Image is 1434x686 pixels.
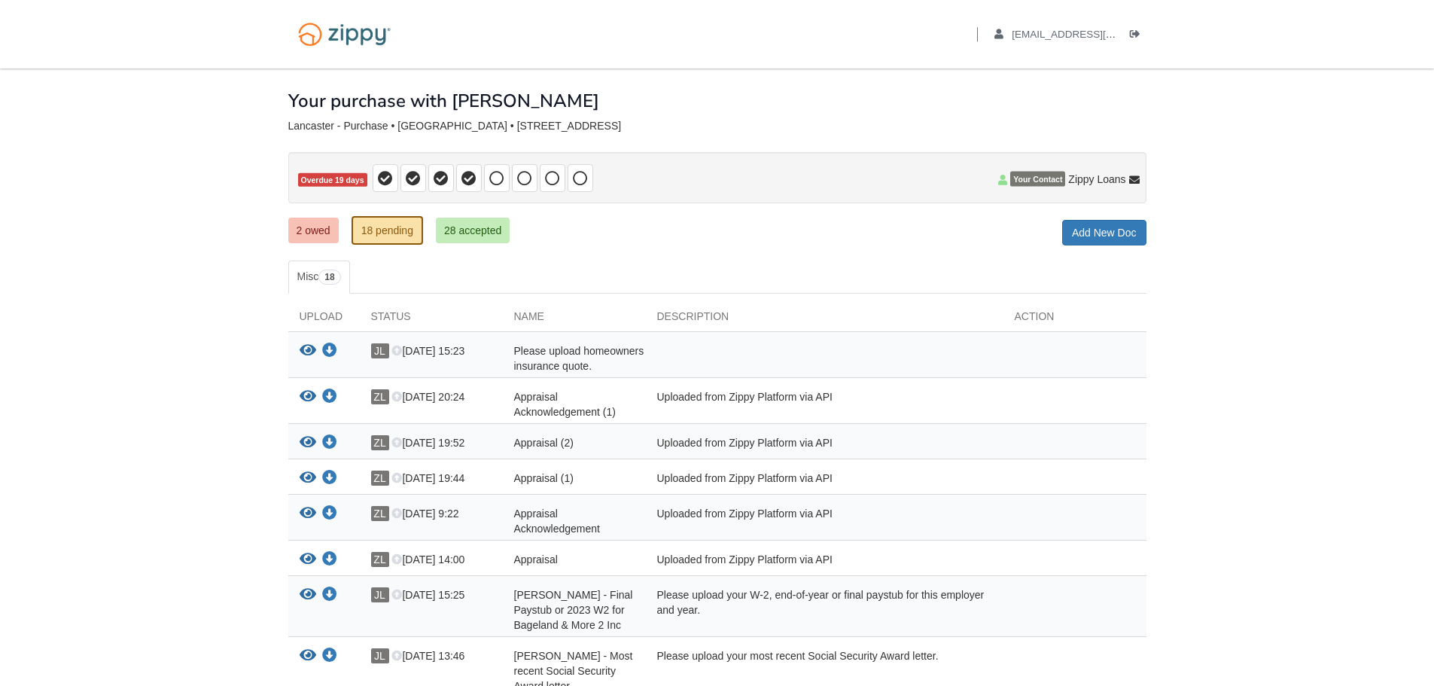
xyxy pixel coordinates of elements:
button: View Appraisal Acknowledgement (1) [300,389,316,405]
span: jimlanfs@bellsouth.net [1012,29,1184,40]
a: 28 accepted [436,218,510,243]
span: Your Contact [1010,172,1065,187]
a: Download Appraisal Acknowledgement (1) [322,392,337,404]
a: Add New Doc [1062,220,1146,245]
a: Download Appraisal (2) [322,438,337,450]
div: Name [503,309,646,331]
div: Status [360,309,503,331]
div: Action [1003,309,1146,331]
button: View Laurie Lancaster - Final Paystub or 2023 W2 for Bageland & More 2 Inc [300,587,316,603]
button: View Appraisal Acknowledgement [300,506,316,522]
img: Logo [288,15,400,53]
a: Download Please upload homeowners insurance quote. [322,346,337,358]
span: [DATE] 14:00 [391,553,464,566]
span: Overdue 19 days [298,173,367,188]
div: Upload [288,309,360,331]
span: [DATE] 15:23 [391,345,464,357]
span: Zippy Loans [1068,172,1125,187]
span: Appraisal (2) [514,437,574,449]
span: ZL [371,552,389,567]
span: [DATE] 19:52 [391,437,464,449]
div: Uploaded from Zippy Platform via API [646,552,1003,572]
a: Download Laurie Lancaster - Final Paystub or 2023 W2 for Bageland & More 2 Inc [322,590,337,602]
button: View Laurie Lancaster - Most recent Social Security Award letter [300,648,316,664]
button: View Appraisal (2) [300,435,316,451]
div: Uploaded from Zippy Platform via API [646,506,1003,536]
a: Download Appraisal [322,554,337,566]
a: Download Appraisal (1) [322,473,337,485]
span: [DATE] 20:24 [391,391,464,403]
a: Log out [1130,29,1146,44]
a: 2 owed [288,218,339,243]
a: Misc [288,261,350,294]
span: [DATE] 9:22 [391,508,458,520]
span: Appraisal Acknowledgement (1) [514,391,616,418]
a: 18 pending [352,216,423,245]
span: JL [371,648,389,663]
a: edit profile [994,29,1185,44]
span: [DATE] 19:44 [391,472,464,484]
span: 18 [318,270,340,285]
button: View Appraisal (1) [300,471,316,486]
span: ZL [371,506,389,521]
span: JL [371,343,389,358]
span: Appraisal [514,553,558,566]
div: Uploaded from Zippy Platform via API [646,435,1003,455]
span: ZL [371,471,389,486]
a: Download Laurie Lancaster - Most recent Social Security Award letter [322,651,337,663]
span: JL [371,587,389,602]
span: ZL [371,435,389,450]
div: Description [646,309,1003,331]
div: Lancaster - Purchase • [GEOGRAPHIC_DATA] • [STREET_ADDRESS] [288,120,1146,133]
div: Uploaded from Zippy Platform via API [646,389,1003,419]
span: [DATE] 13:46 [391,650,464,662]
button: View Please upload homeowners insurance quote. [300,343,316,359]
a: Download Appraisal Acknowledgement [322,508,337,520]
span: ZL [371,389,389,404]
h1: Your purchase with [PERSON_NAME] [288,91,599,111]
span: [DATE] 15:25 [391,589,464,601]
span: [PERSON_NAME] - Final Paystub or 2023 W2 for Bageland & More 2 Inc [514,589,633,631]
span: Appraisal (1) [514,472,574,484]
div: Please upload your W-2, end-of-year or final paystub for this employer and year. [646,587,1003,633]
button: View Appraisal [300,552,316,568]
span: Please upload homeowners insurance quote. [514,345,644,372]
div: Uploaded from Zippy Platform via API [646,471,1003,490]
span: Appraisal Acknowledgement [514,508,600,535]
